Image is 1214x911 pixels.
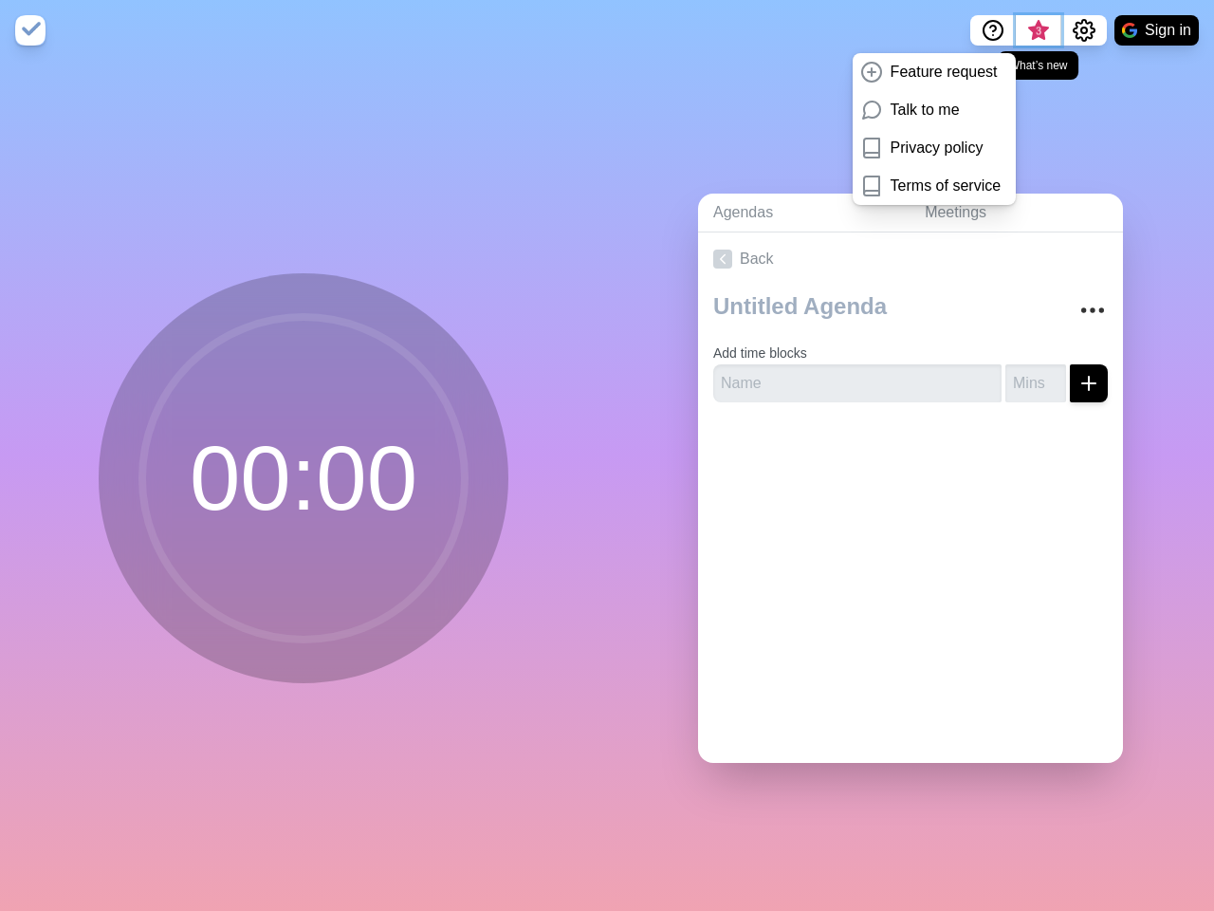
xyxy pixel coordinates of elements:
[1122,23,1137,38] img: google logo
[1031,24,1046,39] span: 3
[853,167,1016,205] a: Terms of service
[1016,15,1061,46] button: What’s new
[891,175,1001,197] p: Terms of service
[1005,364,1066,402] input: Mins
[891,99,960,121] p: Talk to me
[713,345,807,361] label: Add time blocks
[698,232,1123,286] a: Back
[1074,291,1112,329] button: More
[698,194,910,232] a: Agendas
[853,129,1016,167] a: Privacy policy
[891,61,998,84] p: Feature request
[910,194,1123,232] a: Meetings
[713,364,1002,402] input: Name
[15,15,46,46] img: timeblocks logo
[970,15,1016,46] button: Help
[1061,15,1107,46] button: Settings
[1114,15,1199,46] button: Sign in
[891,137,984,159] p: Privacy policy
[853,53,1016,91] a: Feature request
